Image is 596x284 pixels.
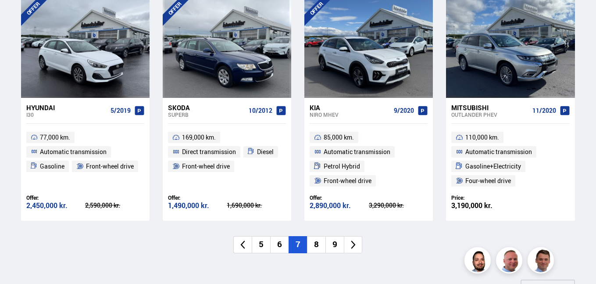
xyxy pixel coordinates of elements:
[310,194,322,201] font: Offer:
[324,147,390,156] font: Automatic transmission
[182,162,230,170] font: Front-wheel drive
[227,201,262,209] font: 1,690,000 kr.
[310,111,339,118] font: Niro MHEV
[163,98,291,221] a: Skoda Superb 10/2012 169,000 km. Direct transmission Diesel Front-wheel drive Offer: 1,490,000 kr...
[451,103,489,112] font: Mitsubishi
[85,201,120,209] font: 2,590,000 kr.
[465,133,499,141] font: 110,000 km.
[451,201,493,210] font: 3,190,000 kr.
[466,248,492,275] img: nhp88E3Fdnt1Opn2.png
[26,111,34,118] font: i30
[259,238,264,250] font: 5
[332,238,337,250] font: 9
[26,103,55,112] font: Hyundai
[497,248,524,275] img: siFngHWaQ9KaOqBr.png
[7,4,33,30] button: Open LiveChat chat interface
[446,98,575,221] a: Mitsubishi Outlander PHEV 11/2020 110,000 km. Automatic transmission Gasoline+Electricity Four-wh...
[324,162,360,170] font: Petrol Hybrid
[529,248,555,275] img: FbJEzSuNWCJXmdc-.webp
[310,103,320,112] font: Kia
[168,103,190,112] font: Skoda
[296,238,300,250] font: 7
[310,201,351,210] font: 2,890,000 kr.
[277,238,282,250] font: 6
[324,176,371,185] font: Front-wheel drive
[86,162,134,170] font: Front-wheel drive
[532,106,556,115] font: 11/2020
[21,98,150,221] a: Hyundai i30 5/2019 77,000 km. Automatic transmission Gasoline Front-wheel drive Offer: 2,450,000 ...
[369,201,404,209] font: 3,290,000 kr.
[451,111,497,118] font: Outlander PHEV
[394,106,414,115] font: 9/2020
[465,147,532,156] font: Automatic transmission
[182,133,216,141] font: 169,000 km.
[168,194,180,201] font: Offer:
[26,201,68,210] font: 2,450,000 kr.
[40,162,64,170] font: Gasoline
[111,106,131,115] font: 5/2019
[465,176,511,185] font: Four-wheel drive
[182,147,236,156] font: Direct transmission
[249,106,272,115] font: 10/2012
[324,133,354,141] font: 85,000 km.
[451,194,464,201] font: Price:
[168,111,189,118] font: Superb
[304,98,433,221] a: Kia Niro MHEV 9/2020 85,000 km. Automatic transmission Petrol Hybrid Front-wheel drive Offer: 2,8...
[168,201,209,210] font: 1,490,000 kr.
[40,133,70,141] font: 77,000 km.
[257,147,274,156] font: Diesel
[40,147,107,156] font: Automatic transmission
[26,194,39,201] font: Offer:
[465,162,521,170] font: Gasoline+Electricity
[314,238,319,250] font: 8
